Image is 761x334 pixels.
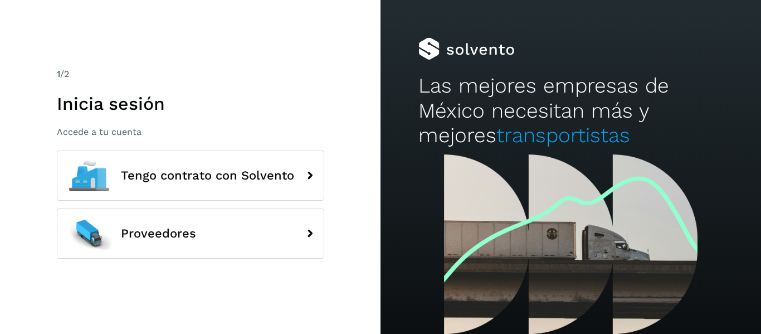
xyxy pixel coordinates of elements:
[57,151,324,201] button: Tengo contrato con Solvento
[57,127,324,137] p: Accede a tu cuenta
[121,227,196,240] span: Proveedores
[121,169,294,182] span: Tengo contrato con Solvento
[496,123,630,147] span: transportistas
[57,209,324,259] button: Proveedores
[418,74,723,148] h2: Las mejores empresas de México necesitan más y mejores
[57,67,324,81] div: /2
[57,69,60,79] span: 1
[57,93,324,114] h1: Inicia sesión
